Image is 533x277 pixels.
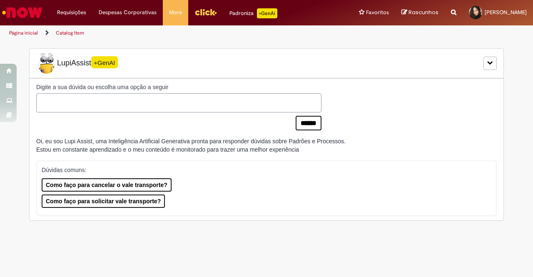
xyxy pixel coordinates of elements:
button: Como faço para cancelar o vale transporte? [42,178,172,192]
span: Requisições [57,8,86,17]
a: Rascunhos [401,9,438,17]
span: Favoritos [366,8,389,17]
a: Catalog Item [56,30,84,36]
button: Como faço para solicitar vale transporte? [42,195,165,208]
img: Lupi [36,53,57,74]
span: More [169,8,182,17]
p: +GenAi [257,8,277,18]
div: Padroniza [229,8,277,18]
span: Despesas Corporativas [99,8,157,17]
a: Página inicial [9,30,38,36]
span: [PERSON_NAME] [485,9,527,16]
span: LupiAssist [36,53,118,74]
label: Digite a sua dúvida ou escolha uma opção a seguir [36,83,321,91]
p: Dúvidas comuns: [42,166,485,174]
div: LupiLupiAssist+GenAI [29,48,504,78]
img: ServiceNow [1,4,44,21]
ul: Trilhas de página [6,25,349,41]
span: Rascunhos [408,8,438,16]
span: +GenAI [91,56,118,68]
div: Oi, eu sou Lupi Assist, uma Inteligência Artificial Generativa pronta para responder dúvidas sobr... [36,137,346,154]
img: click_logo_yellow_360x200.png [194,6,217,18]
